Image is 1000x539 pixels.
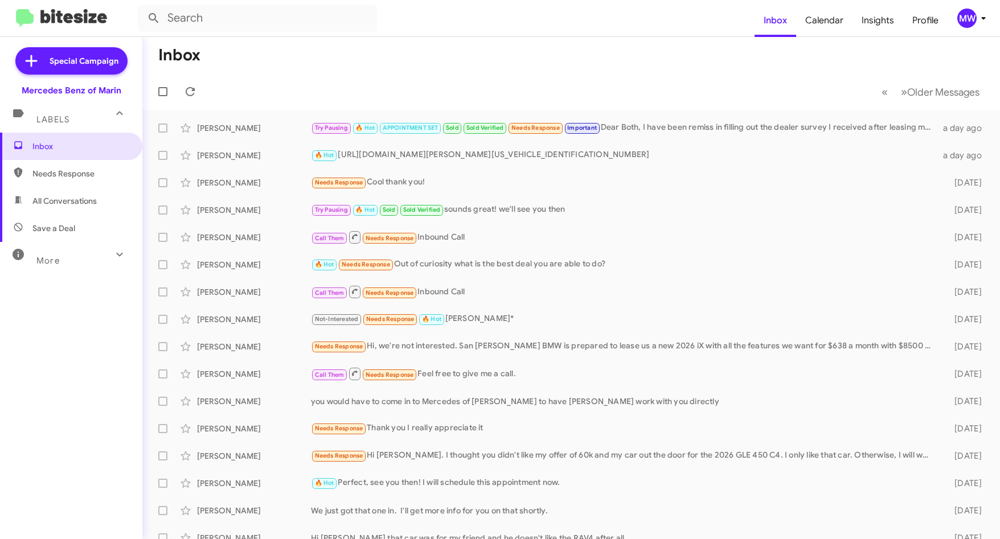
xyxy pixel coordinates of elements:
span: « [882,85,888,99]
div: Dear Both, I have been remiss in filling out the dealer survey I received after leasing my new ca... [311,121,938,134]
span: Labels [36,114,69,125]
span: More [36,256,60,266]
div: [DATE] [938,314,991,325]
span: Sold [446,124,459,131]
span: 🔥 Hot [315,261,334,268]
div: Thank you I really appreciate it [311,422,938,435]
a: Profile [903,4,948,37]
span: Needs Response [366,234,414,242]
span: Sold Verified [466,124,504,131]
div: a day ago [938,150,991,161]
div: [PERSON_NAME]* [311,312,938,326]
div: [DATE] [938,341,991,352]
h1: Inbox [158,46,200,64]
div: [URL][DOMAIN_NAME][PERSON_NAME][US_VEHICLE_IDENTIFICATION_NUMBER] [311,149,938,162]
div: Feel free to give me a call. [311,367,938,381]
span: Needs Response [315,343,363,350]
div: [PERSON_NAME] [197,368,311,380]
div: We just got that one in. I'll get more info for you on that shortly. [311,505,938,516]
span: Sold [383,206,396,213]
div: [PERSON_NAME] [197,314,311,325]
a: Inbox [755,4,796,37]
div: [DATE] [938,423,991,434]
div: [DATE] [938,396,991,407]
div: [PERSON_NAME] [197,232,311,243]
span: Needs Response [315,452,363,459]
div: [PERSON_NAME] [197,396,311,407]
div: [PERSON_NAME] [197,423,311,434]
div: [PERSON_NAME] [197,122,311,134]
span: Important [567,124,597,131]
span: Needs Response [366,315,415,323]
div: [PERSON_NAME] [197,259,311,270]
span: » [901,85,907,99]
div: Out of curiosity what is the best deal you are able to do? [311,258,938,271]
div: Mercedes Benz of Marin [22,85,121,96]
div: MW [957,9,977,28]
div: [PERSON_NAME] [197,204,311,216]
span: Not-Interested [315,315,359,323]
input: Search [138,5,377,32]
span: Sold Verified [403,206,441,213]
div: you would have to come in to Mercedes of [PERSON_NAME] to have [PERSON_NAME] work with you directly [311,396,938,407]
span: Try Pausing [315,124,348,131]
span: 🔥 Hot [315,151,334,159]
span: All Conversations [32,195,97,207]
div: [DATE] [938,259,991,270]
div: [DATE] [938,286,991,298]
div: Hi [PERSON_NAME]. I thought you didn't like my offer of 60k and my car out the door for the 2026 ... [311,449,938,462]
span: Inbox [32,141,129,152]
div: [DATE] [938,478,991,489]
div: [PERSON_NAME] [197,150,311,161]
span: Call Them [315,371,345,378]
span: Needs Response [366,371,414,378]
span: Save a Deal [32,223,75,234]
span: Needs Response [511,124,560,131]
span: Try Pausing [315,206,348,213]
div: Cool thank you! [311,176,938,189]
span: Special Campaign [50,55,118,67]
div: Inbound Call [311,230,938,244]
div: Hi, we're not interested. San [PERSON_NAME] BMW is prepared to lease us a new 2026 iX with all th... [311,340,938,353]
div: sounds great! we'll see you then [311,203,938,216]
span: 🔥 Hot [315,479,334,487]
div: [DATE] [938,177,991,188]
div: [DATE] [938,204,991,216]
button: Previous [875,80,895,104]
a: Calendar [796,4,853,37]
span: Needs Response [342,261,390,268]
div: Perfect, see you then! I will schedule this appointment now. [311,476,938,489]
span: 🔥 Hot [422,315,441,323]
div: [PERSON_NAME] [197,450,311,462]
nav: Page navigation example [875,80,986,104]
div: [DATE] [938,450,991,462]
span: Call Them [315,289,345,297]
span: Needs Response [32,168,129,179]
div: Inbound Call [311,285,938,299]
span: Call Them [315,234,345,242]
div: [DATE] [938,505,991,516]
div: [PERSON_NAME] [197,286,311,298]
div: [PERSON_NAME] [197,177,311,188]
a: Insights [853,4,903,37]
div: a day ago [938,122,991,134]
span: Needs Response [315,425,363,432]
span: Older Messages [907,86,979,98]
div: [PERSON_NAME] [197,478,311,489]
button: Next [894,80,986,104]
span: Needs Response [315,179,363,186]
button: MW [948,9,987,28]
div: [DATE] [938,232,991,243]
span: 🔥 Hot [355,206,375,213]
span: Needs Response [366,289,414,297]
span: APPOINTMENT SET [383,124,438,131]
div: [PERSON_NAME] [197,505,311,516]
a: Special Campaign [15,47,128,75]
div: [DATE] [938,368,991,380]
div: [PERSON_NAME] [197,341,311,352]
span: 🔥 Hot [355,124,375,131]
